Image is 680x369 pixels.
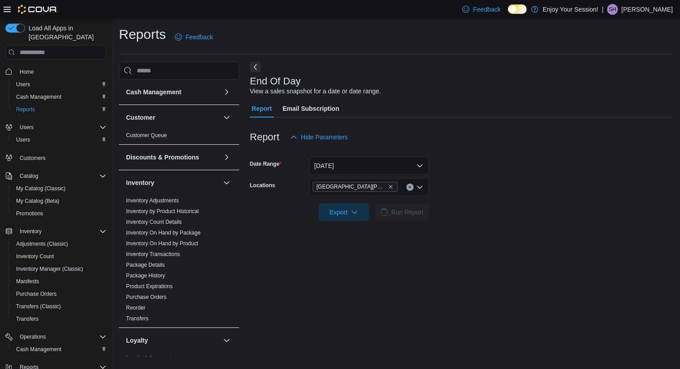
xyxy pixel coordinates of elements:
span: Loading [380,209,388,216]
button: Customer [126,113,220,122]
a: Reorder [126,305,145,311]
button: Users [9,78,110,91]
button: Next [250,62,261,72]
a: Inventory Manager (Classic) [13,264,87,274]
button: Loyalty [221,335,232,346]
button: LoadingRun Report [375,203,429,221]
span: Inventory [20,228,42,235]
span: Inventory Count [13,251,106,262]
a: Users [13,79,34,90]
button: Transfers (Classic) [9,300,110,313]
button: [DATE] [309,157,429,175]
h3: Inventory [126,178,154,187]
span: Users [13,134,106,145]
span: Sault Ste Marie - Hillside [313,182,397,192]
a: Promotions [13,208,47,219]
button: Clear input [406,184,414,191]
button: Discounts & Promotions [221,152,232,163]
a: Loyalty Adjustments [126,355,174,361]
button: Inventory Count [9,250,110,263]
span: My Catalog (Classic) [16,185,66,192]
button: Export [319,203,369,221]
span: Customer Queue [126,132,167,139]
a: Inventory On Hand by Package [126,230,201,236]
button: Catalog [2,170,110,182]
button: Inventory [221,177,232,188]
a: Package Details [126,262,165,268]
span: My Catalog (Beta) [16,197,59,205]
a: Home [16,67,38,77]
span: Reorder [126,304,145,311]
span: Reports [16,106,35,113]
span: Export [324,203,363,221]
span: Users [13,79,106,90]
button: Catalog [16,171,42,181]
a: Inventory Count Details [126,219,182,225]
input: Dark Mode [508,4,527,14]
span: Inventory Manager (Classic) [16,265,83,273]
button: Discounts & Promotions [126,153,220,162]
span: Feedback [186,33,213,42]
div: Customer [119,130,239,144]
button: Manifests [9,275,110,288]
a: Manifests [13,276,42,287]
button: Users [16,122,37,133]
span: Catalog [20,172,38,180]
p: Enjoy Your Session! [543,4,599,15]
a: Transfers (Classic) [13,301,64,312]
span: Home [16,66,106,77]
button: Users [2,121,110,134]
button: Promotions [9,207,110,220]
button: Cash Management [9,91,110,103]
h3: Report [250,132,279,143]
span: Package History [126,272,165,279]
button: Home [2,65,110,78]
span: Cash Management [13,92,106,102]
h3: Discounts & Promotions [126,153,199,162]
a: Cash Management [13,92,65,102]
button: Cash Management [221,87,232,97]
span: Promotions [13,208,106,219]
button: Remove Sault Ste Marie - Hillside from selection in this group [388,184,393,189]
a: Purchase Orders [13,289,60,299]
span: Load All Apps in [GEOGRAPHIC_DATA] [25,24,106,42]
a: Cash Management [13,344,65,355]
h1: Reports [119,25,166,43]
a: Inventory Transactions [126,251,180,257]
button: Transfers [9,313,110,325]
span: Purchase Orders [16,290,57,298]
span: Inventory [16,226,106,237]
a: Feedback [171,28,216,46]
span: SH [609,4,617,15]
button: Inventory [16,226,45,237]
span: Run Report [391,208,423,217]
span: Customers [20,155,46,162]
a: Adjustments (Classic) [13,239,72,249]
span: Loyalty Adjustments [126,355,174,362]
button: Users [9,134,110,146]
a: My Catalog (Classic) [13,183,69,194]
span: Reports [13,104,106,115]
img: Cova [18,5,58,14]
a: Customers [16,153,49,164]
label: Date Range [250,160,282,168]
span: Users [16,122,106,133]
span: Inventory Count [16,253,54,260]
a: Transfers [126,315,148,322]
button: Adjustments (Classic) [9,238,110,250]
button: Operations [16,331,50,342]
span: Purchase Orders [13,289,106,299]
a: Product Expirations [126,283,173,289]
span: My Catalog (Beta) [13,196,106,206]
span: Adjustments (Classic) [13,239,106,249]
span: Inventory Count Details [126,218,182,226]
span: Inventory by Product Historical [126,208,199,215]
a: Package History [126,273,165,279]
div: View a sales snapshot for a date or date range. [250,87,381,96]
button: Cash Management [9,343,110,356]
span: Transfers (Classic) [13,301,106,312]
span: My Catalog (Classic) [13,183,106,194]
a: Transfers [13,314,42,324]
span: Email Subscription [283,100,339,117]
